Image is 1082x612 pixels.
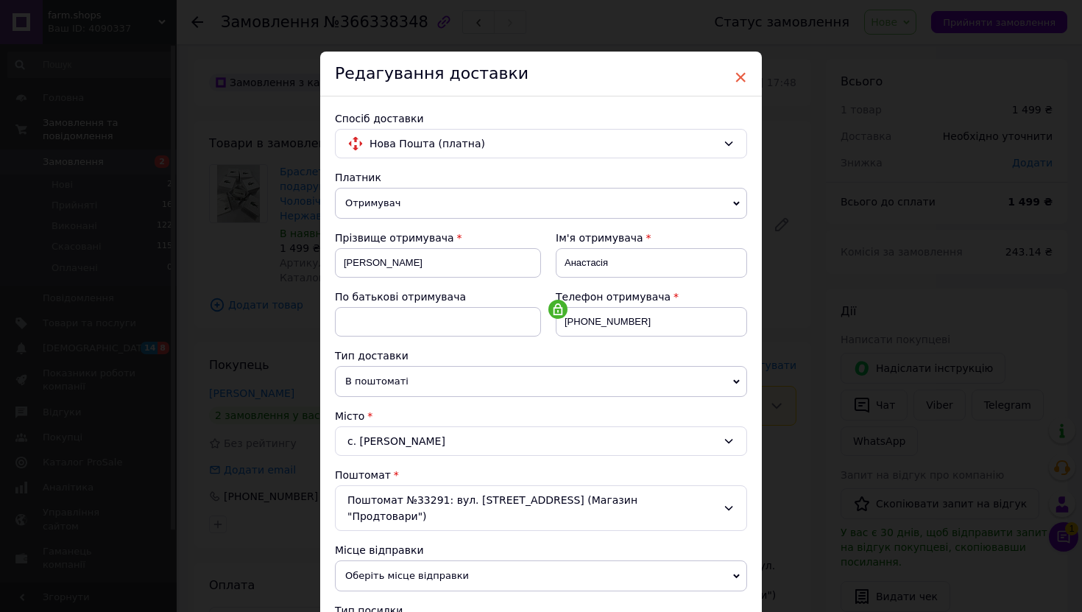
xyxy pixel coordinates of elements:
[556,232,643,244] span: Ім'я отримувача
[335,172,381,183] span: Платник
[335,544,424,556] span: Місце відправки
[556,291,671,303] span: Телефон отримувача
[335,366,747,397] span: В поштоматі
[335,426,747,456] div: с. [PERSON_NAME]
[335,468,747,482] div: Поштомат
[369,136,717,152] span: Нова Пошта (платна)
[335,111,747,126] div: Спосіб доставки
[335,350,409,362] span: Тип доставки
[320,52,762,96] div: Редагування доставки
[556,307,747,337] input: +380
[335,188,747,219] span: Отримувач
[734,65,747,90] span: ×
[335,560,747,591] span: Оберіть місце відправки
[335,409,747,423] div: Місто
[335,291,466,303] span: По батькові отримувача
[335,485,747,531] div: Поштомат №33291: вул. [STREET_ADDRESS] (Магазин "Продтовари")
[335,232,454,244] span: Прізвище отримувача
